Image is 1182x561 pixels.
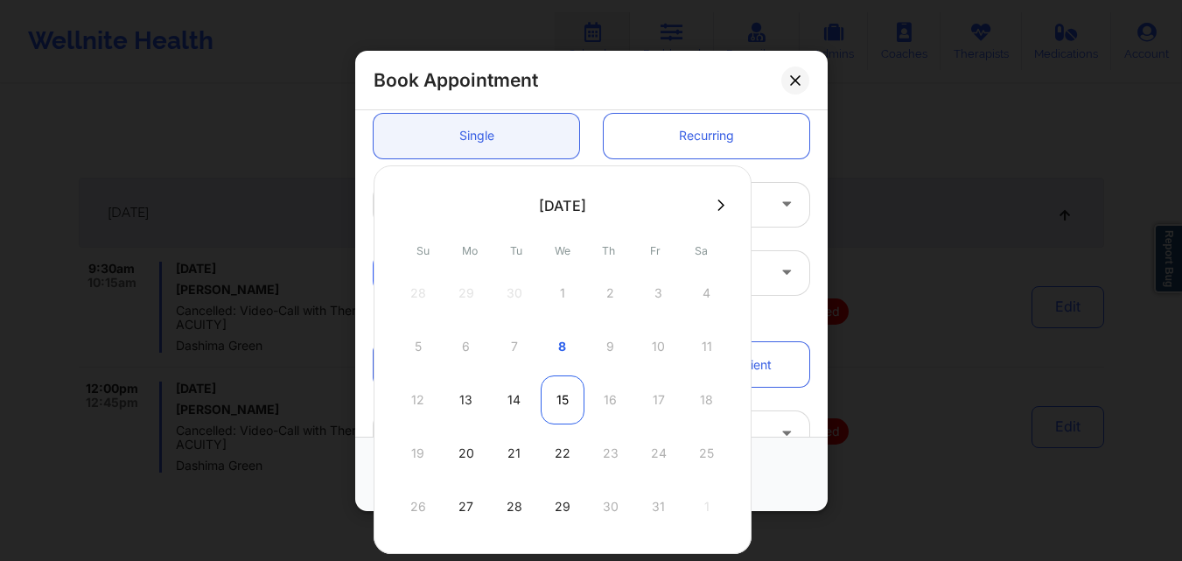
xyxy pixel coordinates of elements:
div: [DATE] [539,197,586,214]
div: Mon Oct 13 2025 [444,375,488,424]
div: Wed Oct 29 2025 [541,482,584,531]
div: Wed Oct 15 2025 [541,375,584,424]
div: Tue Oct 28 2025 [493,482,536,531]
h2: Book Appointment [374,68,538,92]
div: Wed Oct 08 2025 [541,322,584,371]
div: Mon Oct 20 2025 [444,429,488,478]
abbr: Thursday [602,244,615,257]
a: Not Registered Patient [604,342,809,387]
abbr: Friday [650,244,661,257]
a: Recurring [604,113,809,158]
div: Patient information: [361,312,822,330]
div: Tue Oct 14 2025 [493,375,536,424]
div: Tue Oct 21 2025 [493,429,536,478]
abbr: Tuesday [510,244,522,257]
abbr: Saturday [695,244,708,257]
abbr: Monday [462,244,478,257]
div: Initial Therapy Session (30 minutes) [388,182,766,226]
div: Wed Oct 22 2025 [541,429,584,478]
div: Mon Oct 27 2025 [444,482,488,531]
a: Single [374,113,579,158]
abbr: Wednesday [555,244,570,257]
abbr: Sunday [416,244,430,257]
